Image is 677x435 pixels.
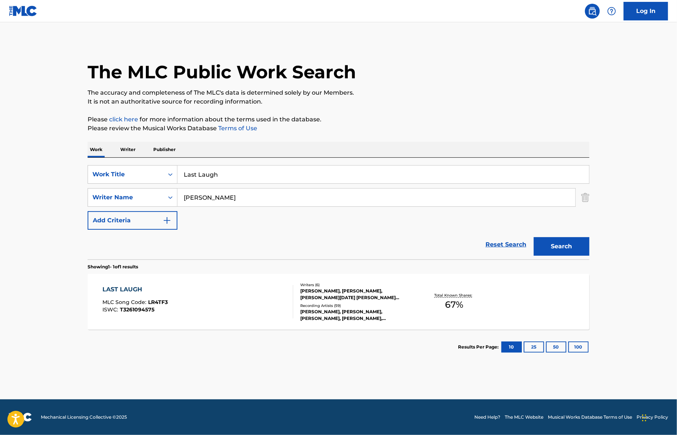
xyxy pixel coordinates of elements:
[88,142,105,157] p: Work
[151,142,178,157] p: Publisher
[103,285,168,294] div: LAST LAUGH
[88,115,589,124] p: Please for more information about the terms used in the database.
[148,299,168,305] span: LR4TF3
[41,414,127,421] span: Mechanical Licensing Collective © 2025
[501,341,522,353] button: 10
[88,124,589,133] p: Please review the Musical Works Database
[585,4,600,19] a: Public Search
[109,116,138,123] a: click here
[474,414,500,421] a: Need Help?
[458,344,500,350] p: Results Per Page:
[103,306,120,313] span: ISWC :
[88,165,589,259] form: Search Form
[92,193,159,202] div: Writer Name
[9,413,32,422] img: logo
[300,282,412,288] div: Writers ( 6 )
[300,303,412,308] div: Recording Artists ( 59 )
[548,414,632,421] a: Musical Works Database Terms of Use
[445,298,463,311] span: 67 %
[217,125,257,132] a: Terms of Use
[640,399,677,435] iframe: Chat Widget
[434,292,474,298] p: Total Known Shares:
[637,414,668,421] a: Privacy Policy
[120,306,155,313] span: T3261094575
[88,88,589,97] p: The accuracy and completeness of The MLC's data is determined solely by our Members.
[642,407,647,429] div: Drag
[88,264,138,270] p: Showing 1 - 1 of 1 results
[546,341,566,353] button: 50
[581,188,589,207] img: Delete Criterion
[524,341,544,353] button: 25
[300,308,412,322] div: [PERSON_NAME], [PERSON_NAME], [PERSON_NAME], [PERSON_NAME], [PERSON_NAME]
[88,97,589,106] p: It is not an authoritative source for recording information.
[88,61,356,83] h1: The MLC Public Work Search
[9,6,37,16] img: MLC Logo
[88,274,589,330] a: LAST LAUGHMLC Song Code:LR4TF3ISWC:T3261094575Writers (6)[PERSON_NAME], [PERSON_NAME], [PERSON_NA...
[604,4,619,19] div: Help
[624,2,668,20] a: Log In
[607,7,616,16] img: help
[118,142,138,157] p: Writer
[88,211,177,230] button: Add Criteria
[588,7,597,16] img: search
[505,414,543,421] a: The MLC Website
[568,341,589,353] button: 100
[482,236,530,253] a: Reset Search
[300,288,412,301] div: [PERSON_NAME], [PERSON_NAME], [PERSON_NAME][DATE] [PERSON_NAME] [PERSON_NAME], [PERSON_NAME], [PE...
[103,299,148,305] span: MLC Song Code :
[92,170,159,179] div: Work Title
[163,216,171,225] img: 9d2ae6d4665cec9f34b9.svg
[534,237,589,256] button: Search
